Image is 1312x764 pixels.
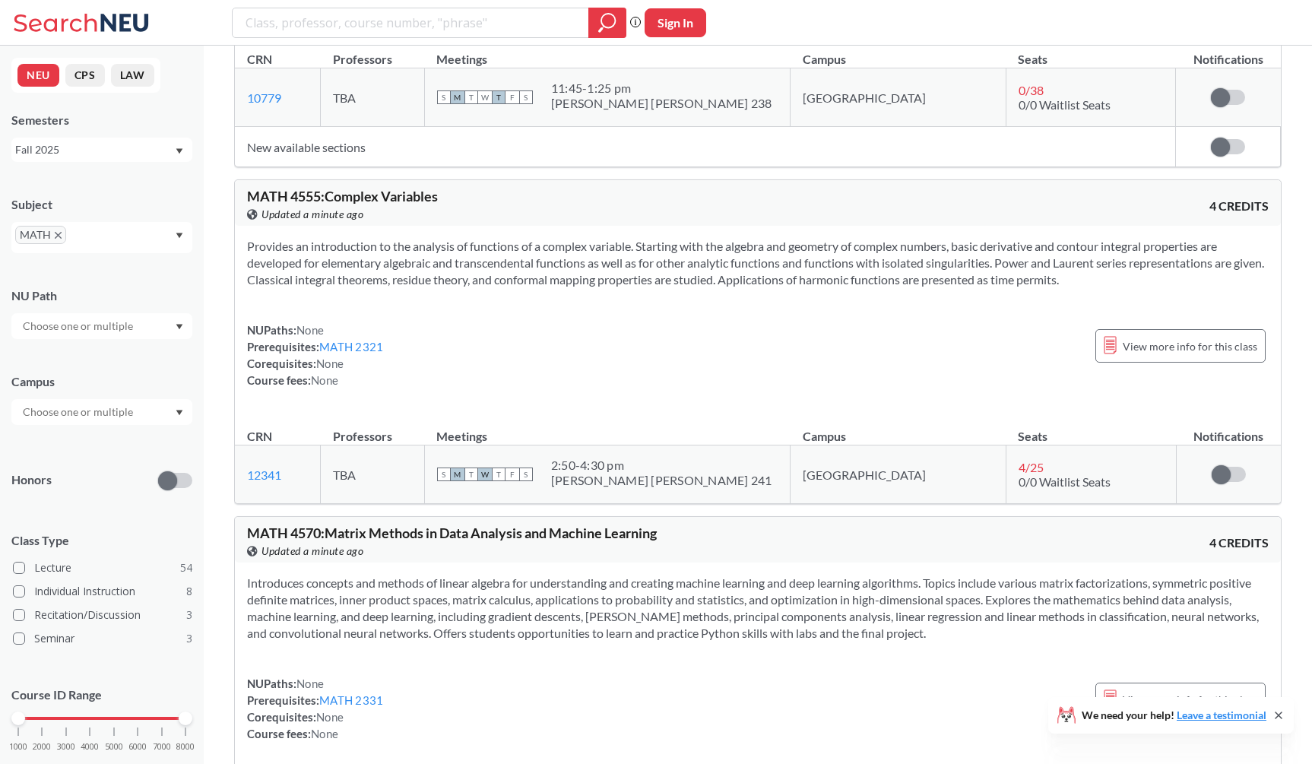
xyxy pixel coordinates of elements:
[1019,460,1044,474] span: 4 / 25
[424,413,791,445] th: Meetings
[11,222,192,253] div: MATHX to remove pillDropdown arrow
[186,630,192,647] span: 3
[247,238,1269,288] section: Provides an introduction to the analysis of functions of a complex variable. Starting with the al...
[316,710,344,724] span: None
[247,90,281,105] a: 10779
[319,340,383,353] a: MATH 2321
[261,543,363,560] span: Updated a minute ago
[180,560,192,576] span: 54
[519,90,533,104] span: S
[505,468,519,481] span: F
[128,743,147,751] span: 6000
[296,677,324,690] span: None
[247,575,1269,642] section: Introduces concepts and methods of linear algebra for understanding and creating machine learning...
[464,90,478,104] span: T
[11,138,192,162] div: Fall 2025Dropdown arrow
[81,743,99,751] span: 4000
[791,445,1006,504] td: [GEOGRAPHIC_DATA]
[13,582,192,601] label: Individual Instruction
[15,403,143,421] input: Choose one or multiple
[551,458,772,473] div: 2:50 - 4:30 pm
[478,90,492,104] span: W
[247,51,272,68] div: CRN
[9,743,27,751] span: 1000
[1123,690,1257,709] span: View more info for this class
[11,471,52,489] p: Honors
[1006,413,1176,445] th: Seats
[505,90,519,104] span: F
[153,743,171,751] span: 7000
[235,127,1176,167] td: New available sections
[57,743,75,751] span: 3000
[451,90,464,104] span: M
[247,322,383,388] div: NUPaths: Prerequisites: Corequisites: Course fees:
[11,112,192,128] div: Semesters
[105,743,123,751] span: 5000
[176,324,183,330] svg: Dropdown arrow
[261,206,363,223] span: Updated a minute ago
[13,629,192,648] label: Seminar
[321,68,425,127] td: TBA
[11,399,192,425] div: Dropdown arrow
[176,148,183,154] svg: Dropdown arrow
[424,36,790,68] th: Meetings
[176,743,195,751] span: 8000
[598,12,616,33] svg: magnifying glass
[11,373,192,390] div: Campus
[478,468,492,481] span: W
[1123,337,1257,356] span: View more info for this class
[551,81,772,96] div: 11:45 - 1:25 pm
[437,468,451,481] span: S
[13,605,192,625] label: Recitation/Discussion
[1176,36,1281,68] th: Notifications
[437,90,451,104] span: S
[186,607,192,623] span: 3
[551,473,772,488] div: [PERSON_NAME] [PERSON_NAME] 241
[176,410,183,416] svg: Dropdown arrow
[1177,709,1266,721] a: Leave a testimonial
[1209,534,1269,551] span: 4 CREDITS
[319,693,383,707] a: MATH 2331
[464,468,478,481] span: T
[11,287,192,304] div: NU Path
[247,675,383,742] div: NUPaths: Prerequisites: Corequisites: Course fees:
[11,313,192,339] div: Dropdown arrow
[296,323,324,337] span: None
[791,413,1006,445] th: Campus
[11,532,192,549] span: Class Type
[244,10,578,36] input: Class, professor, course number, "phrase"
[321,445,425,504] td: TBA
[247,468,281,482] a: 12341
[15,141,174,158] div: Fall 2025
[451,468,464,481] span: M
[588,8,626,38] div: magnifying glass
[33,743,51,751] span: 2000
[176,233,183,239] svg: Dropdown arrow
[186,583,192,600] span: 8
[1082,710,1266,721] span: We need your help!
[1176,413,1281,445] th: Notifications
[791,68,1006,127] td: [GEOGRAPHIC_DATA]
[492,468,505,481] span: T
[1019,83,1044,97] span: 0 / 38
[13,558,192,578] label: Lecture
[321,413,425,445] th: Professors
[321,36,425,68] th: Professors
[492,90,505,104] span: T
[55,232,62,239] svg: X to remove pill
[247,428,272,445] div: CRN
[311,373,338,387] span: None
[1019,97,1111,112] span: 0/0 Waitlist Seats
[247,525,657,541] span: MATH 4570 : Matrix Methods in Data Analysis and Machine Learning
[311,727,338,740] span: None
[551,96,772,111] div: [PERSON_NAME] [PERSON_NAME] 238
[15,317,143,335] input: Choose one or multiple
[316,357,344,370] span: None
[11,686,192,704] p: Course ID Range
[1019,474,1111,489] span: 0/0 Waitlist Seats
[1006,36,1176,68] th: Seats
[11,196,192,213] div: Subject
[111,64,154,87] button: LAW
[15,226,66,244] span: MATHX to remove pill
[65,64,105,87] button: CPS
